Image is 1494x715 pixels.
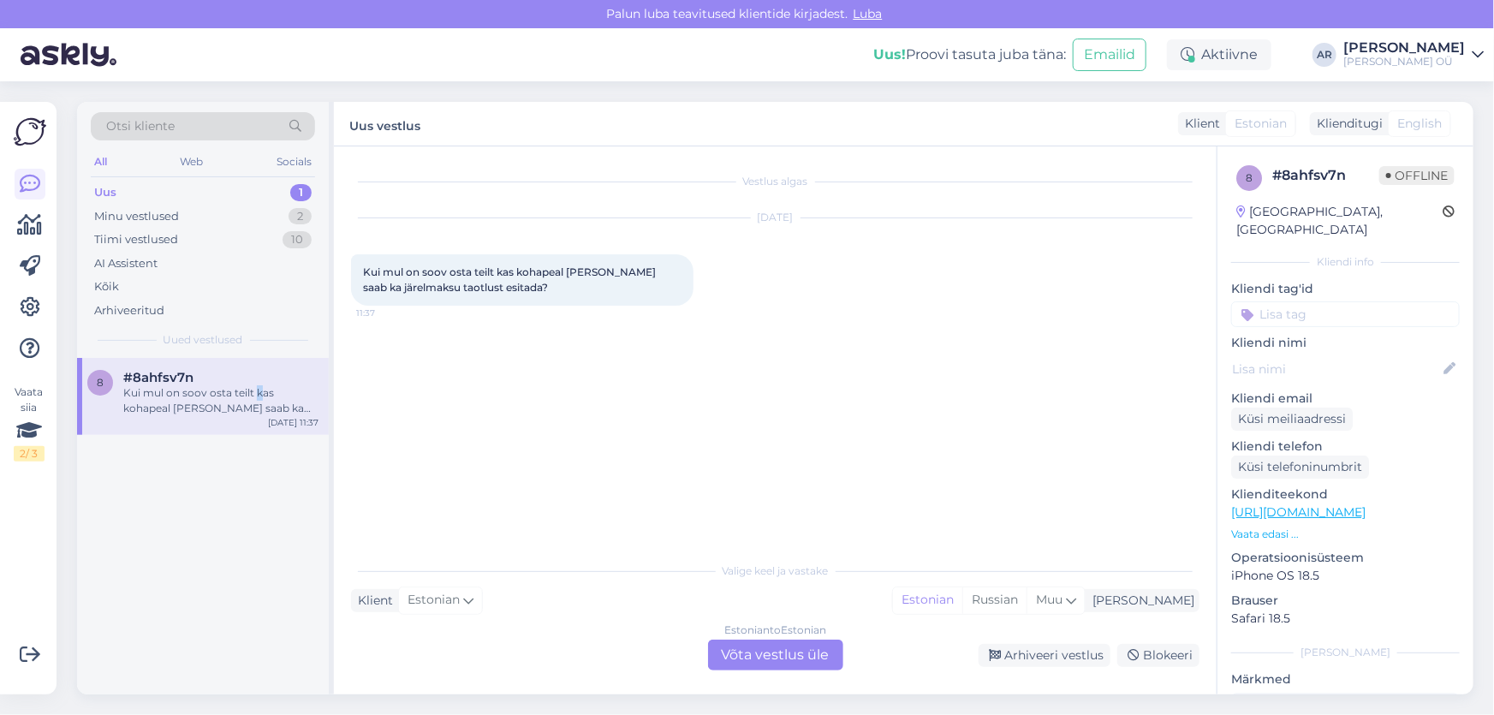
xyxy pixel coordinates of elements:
[1397,115,1442,133] span: English
[106,117,175,135] span: Otsi kliente
[1073,39,1146,71] button: Emailid
[1231,504,1366,520] a: [URL][DOMAIN_NAME]
[1272,165,1379,186] div: # 8ahfsv7n
[356,307,420,319] span: 11:37
[351,592,393,610] div: Klient
[351,174,1199,189] div: Vestlus algas
[1231,334,1460,352] p: Kliendi nimi
[283,231,312,248] div: 10
[408,591,460,610] span: Estonian
[123,370,193,385] span: #8ahfsv7n
[1231,486,1460,503] p: Klienditeekond
[1167,39,1271,70] div: Aktiivne
[1310,115,1383,133] div: Klienditugi
[1236,203,1443,239] div: [GEOGRAPHIC_DATA], [GEOGRAPHIC_DATA]
[1312,43,1336,67] div: AR
[1235,115,1287,133] span: Estonian
[349,112,420,135] label: Uus vestlus
[290,184,312,201] div: 1
[94,255,158,272] div: AI Assistent
[94,278,119,295] div: Kõik
[724,623,826,638] div: Estonian to Estonian
[1231,280,1460,298] p: Kliendi tag'id
[268,416,318,429] div: [DATE] 11:37
[708,640,843,670] div: Võta vestlus üle
[91,151,110,173] div: All
[351,210,1199,225] div: [DATE]
[1343,41,1484,69] a: [PERSON_NAME][PERSON_NAME] OÜ
[1036,592,1062,607] span: Muu
[1231,670,1460,688] p: Märkmed
[1231,254,1460,270] div: Kliendi info
[94,302,164,319] div: Arhiveeritud
[123,385,318,416] div: Kui mul on soov osta teilt kas kohapeal [PERSON_NAME] saab ka järelmaksu taotlust esitada?
[94,208,179,225] div: Minu vestlused
[893,587,962,613] div: Estonian
[363,265,658,294] span: Kui mul on soov osta teilt kas kohapeal [PERSON_NAME] saab ka järelmaksu taotlust esitada?
[94,231,178,248] div: Tiimi vestlused
[873,45,1066,65] div: Proovi tasuta juba täna:
[14,384,45,462] div: Vaata siia
[1231,610,1460,628] p: Safari 18.5
[1232,360,1440,378] input: Lisa nimi
[962,587,1027,613] div: Russian
[1231,549,1460,567] p: Operatsioonisüsteem
[289,208,312,225] div: 2
[97,376,104,389] span: 8
[1117,644,1199,667] div: Blokeeri
[1231,390,1460,408] p: Kliendi email
[14,446,45,462] div: 2 / 3
[1231,301,1460,327] input: Lisa tag
[1231,456,1369,479] div: Küsi telefoninumbrit
[1343,41,1465,55] div: [PERSON_NAME]
[94,184,116,201] div: Uus
[1231,592,1460,610] p: Brauser
[979,644,1110,667] div: Arhiveeri vestlus
[848,6,888,21] span: Luba
[873,46,906,63] b: Uus!
[1231,408,1353,431] div: Küsi meiliaadressi
[1231,527,1460,542] p: Vaata edasi ...
[1086,592,1194,610] div: [PERSON_NAME]
[1231,438,1460,456] p: Kliendi telefon
[177,151,207,173] div: Web
[273,151,315,173] div: Socials
[1343,55,1465,69] div: [PERSON_NAME] OÜ
[1379,166,1455,185] span: Offline
[1231,645,1460,660] div: [PERSON_NAME]
[14,116,46,148] img: Askly Logo
[351,563,1199,579] div: Valige keel ja vastake
[1246,171,1253,184] span: 8
[1231,567,1460,585] p: iPhone OS 18.5
[1178,115,1220,133] div: Klient
[164,332,243,348] span: Uued vestlused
